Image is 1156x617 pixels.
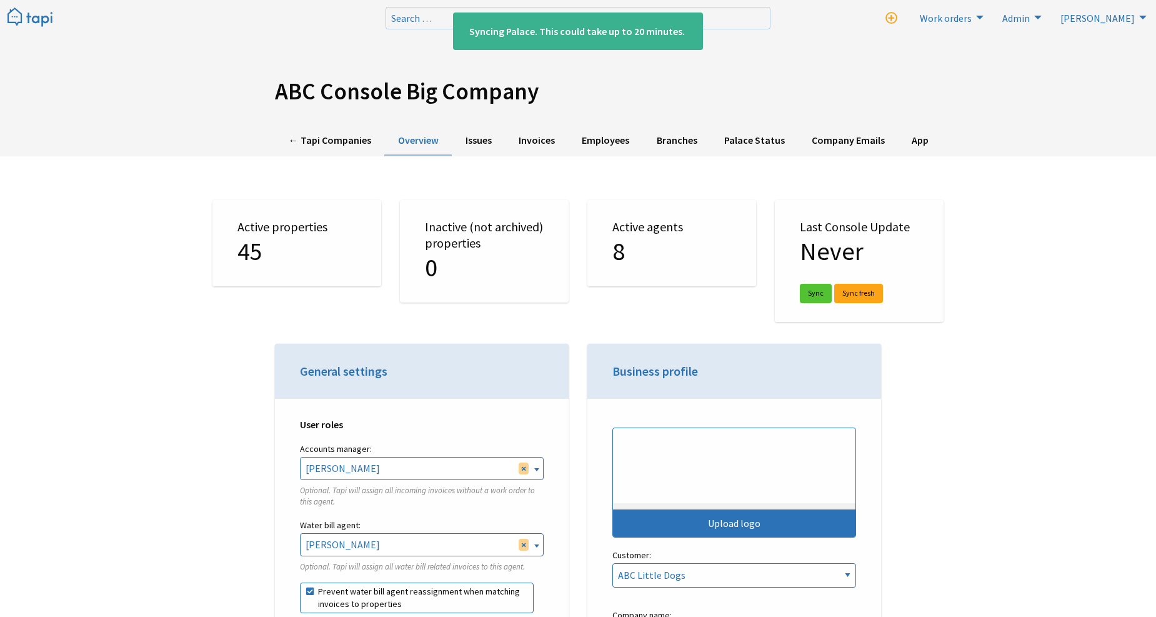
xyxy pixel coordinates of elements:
div: Last Console Update [775,200,944,322]
h1: ABC Console Big Company [275,78,881,106]
div: Active agents [587,200,756,286]
span: Search … [391,12,432,24]
a: Company Emails [798,126,898,156]
a: Palace Status [710,126,798,156]
div: Inactive (not archived) properties [400,200,569,303]
a: Overview [384,126,452,156]
label: Prevent water bill agent reassignment when matching invoices to properties [300,583,534,614]
span: Anna Pengelly [301,534,543,555]
strong: User roles [300,418,343,431]
a: App [899,126,942,156]
span: [PERSON_NAME] [1060,12,1135,24]
a: ← Tapi Companies [275,126,384,156]
span: Remove all items [519,463,529,474]
li: Josh [1053,8,1150,28]
a: Admin [995,8,1045,28]
h3: Business profile [612,363,856,380]
span: Josh Sali [301,458,543,479]
span: Remove all items [519,539,529,550]
select: Customer: [612,563,856,588]
p: Optional. Tapi will assign all incoming invoices without a work order to this agent. [300,485,544,508]
a: Issues [452,126,505,156]
a: Sync [800,284,832,303]
a: Branches [643,126,710,156]
span: Josh Sali [300,457,544,479]
a: Sync fresh [834,284,883,303]
label: Accounts manager: [300,441,544,457]
span: Work orders [920,12,972,24]
img: Tapi logo [7,8,52,28]
a: Invoices [506,126,569,156]
h3: General settings [300,363,544,380]
div: Active properties [212,200,381,286]
label: Customer: [612,548,856,598]
p: Optional. Tapi will assign all water bill related invoices to this agent. [300,561,544,573]
span: Never [800,236,864,267]
button: Upload logo [612,428,856,538]
span: 8 [612,236,625,267]
div: Upload logo [613,509,855,537]
i: New work order [885,13,897,24]
span: Admin [1002,12,1030,24]
label: Water bill agent: [300,518,544,533]
span: 0 [425,252,437,283]
a: Employees [569,126,643,156]
a: [PERSON_NAME] [1053,8,1150,28]
div: Syncing Palace. This could take up to 20 minutes. [453,13,703,50]
a: Work orders [912,8,987,28]
span: 45 [237,236,262,267]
